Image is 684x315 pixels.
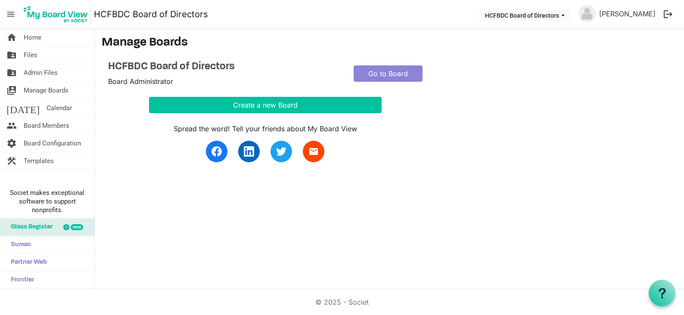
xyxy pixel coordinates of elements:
[354,65,423,82] a: Go to Board
[24,135,81,152] span: Board Configuration
[6,236,31,253] span: Sumac
[211,146,222,157] img: facebook.svg
[578,5,596,22] img: no-profile-picture.svg
[47,99,72,117] span: Calendar
[6,117,17,134] span: people
[24,82,68,99] span: Manage Boards
[6,135,17,152] span: settings
[94,6,208,23] a: HCFBDC Board of Directors
[6,82,17,99] span: switch_account
[108,77,173,86] span: Board Administrator
[6,219,53,236] span: Glass Register
[6,272,34,289] span: Frontier
[6,64,17,81] span: folder_shared
[6,254,47,271] span: Partner Web
[102,36,677,50] h3: Manage Boards
[21,3,90,25] img: My Board View Logo
[303,141,324,162] a: email
[596,5,659,22] a: [PERSON_NAME]
[6,152,17,170] span: construction
[659,5,677,23] button: logout
[24,29,41,46] span: Home
[3,6,19,22] span: menu
[24,64,58,81] span: Admin Files
[308,146,319,157] span: email
[244,146,254,157] img: linkedin.svg
[108,61,341,73] a: HCFBDC Board of Directors
[276,146,286,157] img: twitter.svg
[24,152,54,170] span: Templates
[4,188,90,214] span: Societ makes exceptional software to support nonprofits.
[24,117,69,134] span: Board Members
[149,124,382,134] div: Spread the word! Tell your friends about My Board View
[149,97,382,113] button: Create a new Board
[24,46,37,64] span: Files
[6,46,17,64] span: folder_shared
[6,99,40,117] span: [DATE]
[315,298,369,306] a: © 2025 - Societ
[6,29,17,46] span: home
[21,3,94,25] a: My Board View Logo
[479,9,570,21] button: HCFBDC Board of Directors dropdownbutton
[71,224,83,230] div: new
